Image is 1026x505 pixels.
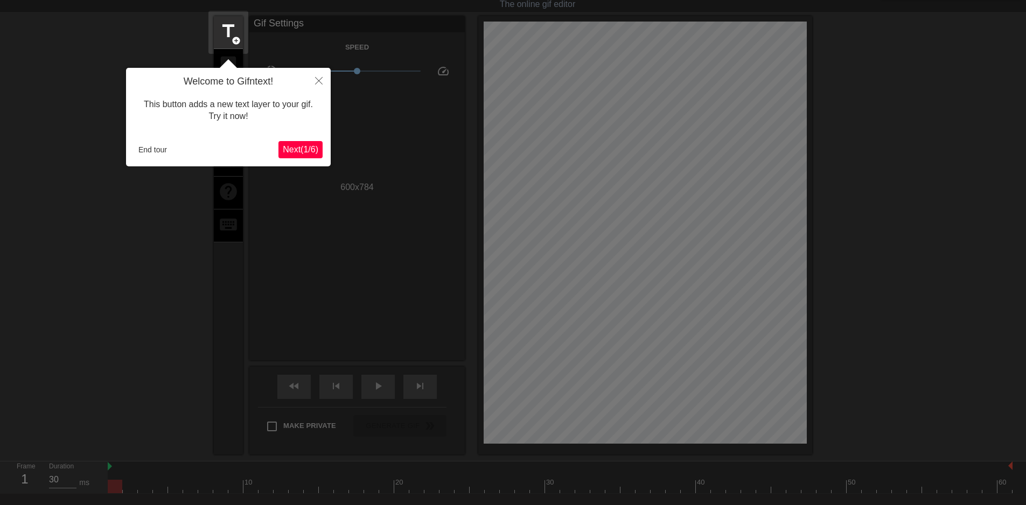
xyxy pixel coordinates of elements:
button: Close [307,68,331,93]
button: End tour [134,142,171,158]
div: This button adds a new text layer to your gif. Try it now! [134,88,323,134]
button: Next [278,141,323,158]
h4: Welcome to Gifntext! [134,76,323,88]
span: Next ( 1 / 6 ) [283,145,318,154]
